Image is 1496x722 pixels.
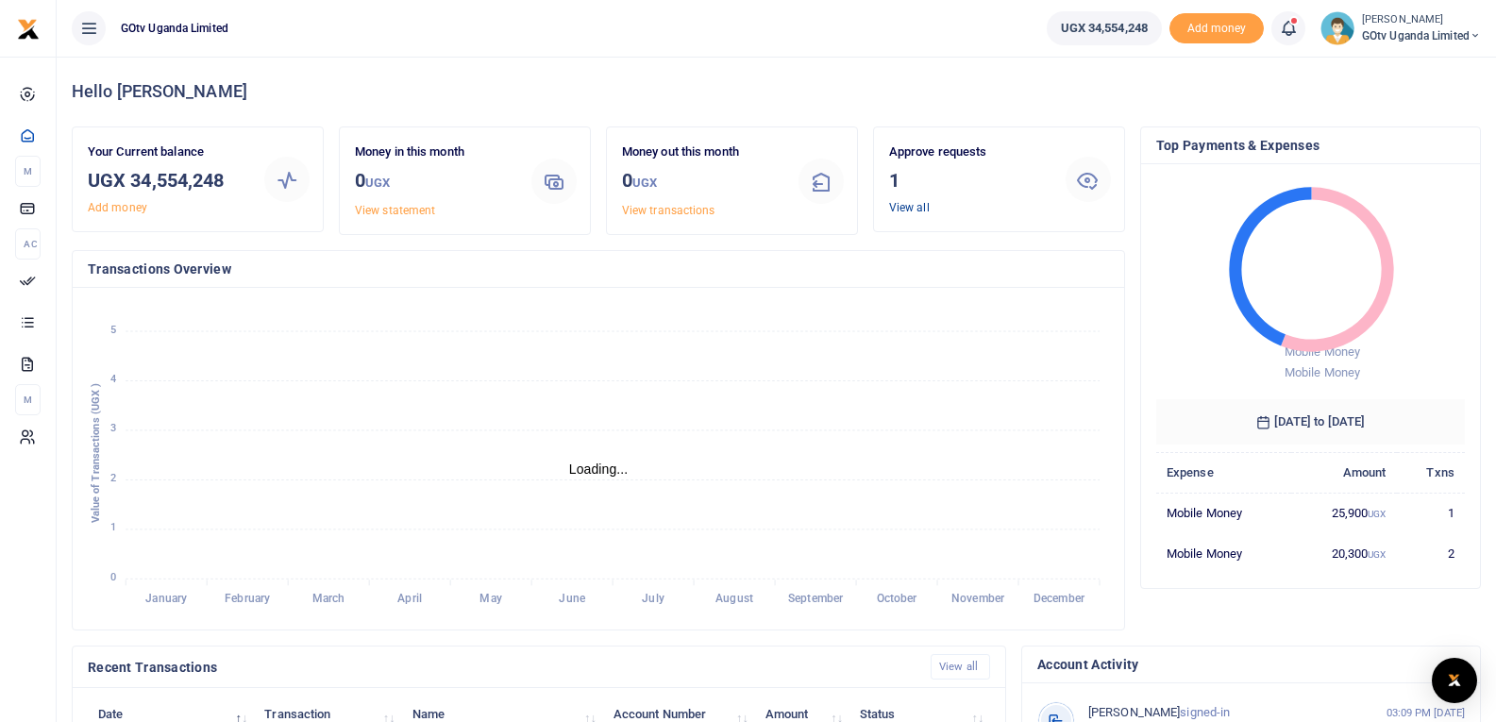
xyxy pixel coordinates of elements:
small: UGX [365,176,390,190]
a: UGX 34,554,248 [1047,11,1162,45]
p: Your Current balance [88,143,249,162]
a: View transactions [622,204,715,217]
h3: UGX 34,554,248 [88,166,249,194]
tspan: 4 [110,373,116,385]
img: profile-user [1320,11,1354,45]
h4: Recent Transactions [88,657,916,678]
span: [PERSON_NAME] [1088,705,1180,719]
li: Toup your wallet [1169,13,1264,44]
a: Add money [1169,20,1264,34]
h4: Account Activity [1037,654,1465,675]
h4: Transactions Overview [88,259,1109,279]
span: GOtv Uganda Limited [1362,27,1481,44]
tspan: March [312,593,345,606]
tspan: December [1034,593,1085,606]
text: Value of Transactions (UGX ) [90,383,102,524]
li: M [15,156,41,187]
a: Add money [88,201,147,214]
tspan: February [225,593,270,606]
tspan: October [877,593,918,606]
a: View all [931,654,990,680]
small: [PERSON_NAME] [1362,12,1481,28]
img: logo-small [17,18,40,41]
td: 20,300 [1291,533,1397,573]
h4: Hello [PERSON_NAME] [72,81,1481,102]
tspan: 5 [110,324,116,336]
h4: Top Payments & Expenses [1156,135,1465,156]
small: UGX [1368,509,1386,519]
li: Wallet ballance [1039,11,1169,45]
small: UGX [632,176,657,190]
a: logo-small logo-large logo-large [17,21,40,35]
p: Money in this month [355,143,516,162]
tspan: June [559,593,585,606]
td: 25,900 [1291,493,1397,533]
tspan: 0 [110,571,116,583]
span: UGX 34,554,248 [1061,19,1148,38]
span: Mobile Money [1285,365,1360,379]
small: UGX [1368,549,1386,560]
tspan: April [397,593,422,606]
div: Open Intercom Messenger [1432,658,1477,703]
span: Add money [1169,13,1264,44]
small: 03:09 PM [DATE] [1387,705,1466,721]
tspan: 3 [110,423,116,435]
a: profile-user [PERSON_NAME] GOtv Uganda Limited [1320,11,1481,45]
th: Txns [1397,452,1465,493]
span: GOtv Uganda Limited [113,20,236,37]
h3: 0 [622,166,783,197]
tspan: May [479,593,501,606]
th: Amount [1291,452,1397,493]
td: Mobile Money [1156,533,1291,573]
li: Ac [15,228,41,260]
h6: [DATE] to [DATE] [1156,399,1465,445]
a: View statement [355,204,435,217]
td: 1 [1397,493,1465,533]
tspan: September [788,593,844,606]
tspan: January [145,593,187,606]
p: Money out this month [622,143,783,162]
tspan: July [642,593,664,606]
tspan: 1 [110,522,116,534]
li: M [15,384,41,415]
text: Loading... [569,462,629,477]
h3: 1 [889,166,1051,194]
th: Expense [1156,452,1291,493]
p: Approve requests [889,143,1051,162]
h3: 0 [355,166,516,197]
span: Mobile Money [1285,344,1360,359]
a: View all [889,201,930,214]
td: 2 [1397,533,1465,573]
tspan: 2 [110,472,116,484]
tspan: November [951,593,1005,606]
tspan: August [715,593,753,606]
td: Mobile Money [1156,493,1291,533]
